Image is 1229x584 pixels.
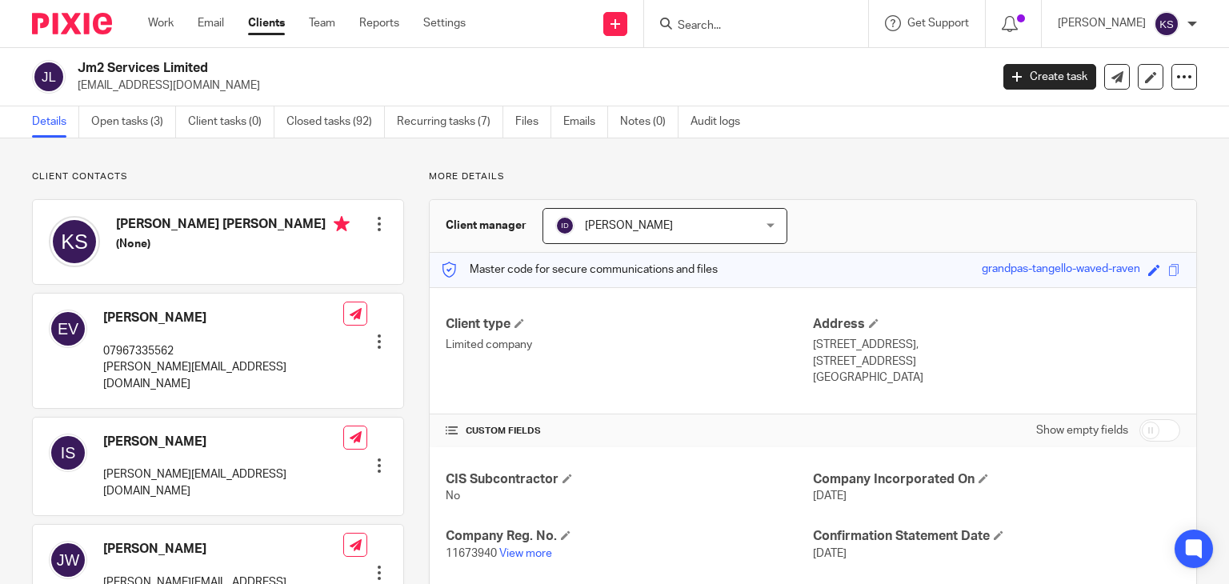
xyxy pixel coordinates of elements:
[32,170,404,183] p: Client contacts
[813,370,1180,386] p: [GEOGRAPHIC_DATA]
[813,316,1180,333] h4: Address
[515,106,551,138] a: Files
[429,170,1197,183] p: More details
[442,262,718,278] p: Master code for secure communications and files
[691,106,752,138] a: Audit logs
[49,434,87,472] img: svg%3E
[116,236,350,252] h5: (None)
[32,106,79,138] a: Details
[91,106,176,138] a: Open tasks (3)
[813,471,1180,488] h4: Company Incorporated On
[813,354,1180,370] p: [STREET_ADDRESS]
[813,490,847,502] span: [DATE]
[499,548,552,559] a: View more
[446,425,813,438] h4: CUSTOM FIELDS
[813,528,1180,545] h4: Confirmation Statement Date
[359,15,399,31] a: Reports
[446,337,813,353] p: Limited company
[49,216,100,267] img: svg%3E
[555,216,574,235] img: svg%3E
[813,337,1180,353] p: [STREET_ADDRESS],
[1058,15,1146,31] p: [PERSON_NAME]
[103,541,343,558] h4: [PERSON_NAME]
[676,19,820,34] input: Search
[32,60,66,94] img: svg%3E
[188,106,274,138] a: Client tasks (0)
[446,316,813,333] h4: Client type
[446,548,497,559] span: 11673940
[309,15,335,31] a: Team
[446,528,813,545] h4: Company Reg. No.
[620,106,679,138] a: Notes (0)
[907,18,969,29] span: Get Support
[116,216,350,236] h4: [PERSON_NAME] [PERSON_NAME]
[78,60,799,77] h2: Jm2 Services Limited
[982,261,1140,279] div: grandpas-tangello-waved-raven
[1154,11,1179,37] img: svg%3E
[103,310,343,326] h4: [PERSON_NAME]
[446,490,460,502] span: No
[446,218,526,234] h3: Client manager
[103,359,343,392] p: [PERSON_NAME][EMAIL_ADDRESS][DOMAIN_NAME]
[813,548,847,559] span: [DATE]
[148,15,174,31] a: Work
[198,15,224,31] a: Email
[78,78,979,94] p: [EMAIL_ADDRESS][DOMAIN_NAME]
[563,106,608,138] a: Emails
[397,106,503,138] a: Recurring tasks (7)
[49,310,87,348] img: svg%3E
[103,343,343,359] p: 07967335562
[1036,422,1128,438] label: Show empty fields
[32,13,112,34] img: Pixie
[1003,64,1096,90] a: Create task
[248,15,285,31] a: Clients
[103,434,343,450] h4: [PERSON_NAME]
[49,541,87,579] img: svg%3E
[286,106,385,138] a: Closed tasks (92)
[446,471,813,488] h4: CIS Subcontractor
[423,15,466,31] a: Settings
[585,220,673,231] span: [PERSON_NAME]
[103,466,343,499] p: [PERSON_NAME][EMAIL_ADDRESS][DOMAIN_NAME]
[334,216,350,232] i: Primary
